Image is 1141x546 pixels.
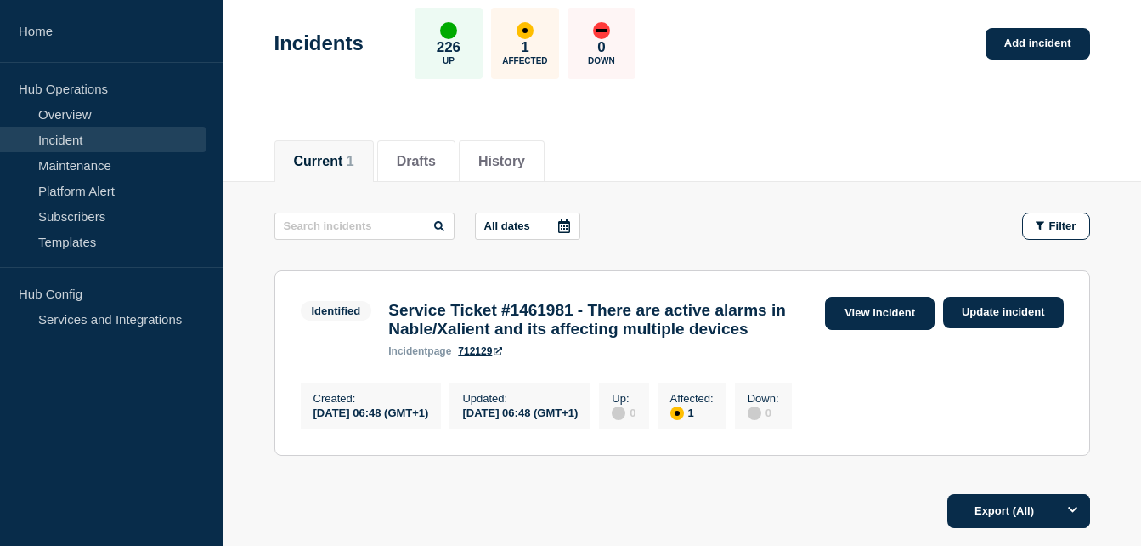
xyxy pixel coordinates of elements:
[825,297,935,330] a: View incident
[986,28,1090,60] a: Add incident
[440,22,457,39] div: up
[462,405,578,419] div: [DATE] 06:48 (GMT+1)
[313,405,429,419] div: [DATE] 06:48 (GMT+1)
[593,22,610,39] div: down
[388,301,816,338] h3: Service Ticket #1461981 - There are active alarms in Nable/Xalient and its affecting multiple dev...
[313,392,429,405] p: Created :
[947,494,1090,528] button: Export (All)
[748,405,779,420] div: 0
[301,301,372,321] span: Identified
[521,39,528,56] p: 1
[462,392,578,405] p: Updated :
[612,392,635,405] p: Up :
[1022,213,1090,240] button: Filter
[484,219,530,232] p: All dates
[748,407,761,420] div: disabled
[294,154,354,169] button: Current 1
[670,405,714,420] div: 1
[597,39,605,56] p: 0
[388,345,451,357] p: page
[502,56,547,65] p: Affected
[274,31,364,55] h1: Incidents
[1056,494,1090,528] button: Options
[588,56,615,65] p: Down
[437,39,460,56] p: 226
[517,22,534,39] div: affected
[612,405,635,420] div: 0
[274,213,455,240] input: Search incidents
[670,392,714,405] p: Affected :
[347,154,354,168] span: 1
[943,297,1064,328] a: Update incident
[388,345,427,357] span: incident
[1049,219,1076,232] span: Filter
[397,154,436,169] button: Drafts
[612,407,625,420] div: disabled
[748,392,779,405] p: Down :
[443,56,455,65] p: Up
[458,345,502,357] a: 712129
[670,407,684,420] div: affected
[475,213,580,240] button: All dates
[478,154,525,169] button: History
